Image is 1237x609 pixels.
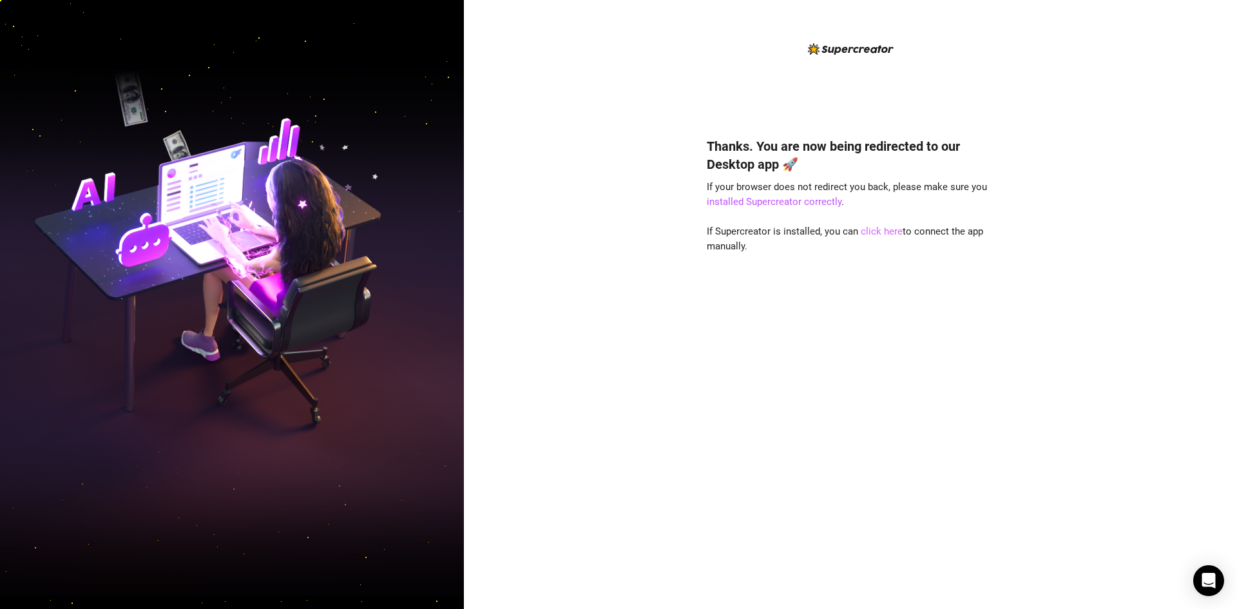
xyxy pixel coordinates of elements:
a: click here [861,226,903,237]
span: If Supercreator is installed, you can to connect the app manually. [707,226,983,253]
h4: Thanks. You are now being redirected to our Desktop app 🚀 [707,137,994,173]
span: If your browser does not redirect you back, please make sure you . [707,181,987,208]
img: logo-BBDzfeDw.svg [808,43,894,55]
div: Open Intercom Messenger [1193,565,1224,596]
a: installed Supercreator correctly [707,196,841,208]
